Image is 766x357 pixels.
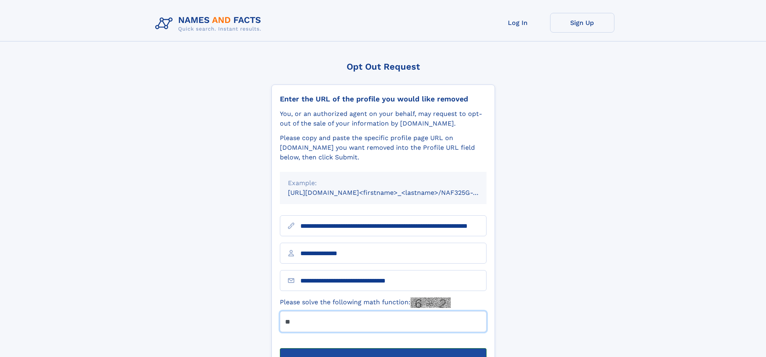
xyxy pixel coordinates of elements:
a: Sign Up [550,13,614,33]
div: Please copy and paste the specific profile page URL on [DOMAIN_NAME] you want removed into the Pr... [280,133,487,162]
div: You, or an authorized agent on your behalf, may request to opt-out of the sale of your informatio... [280,109,487,128]
img: Logo Names and Facts [152,13,268,35]
div: Enter the URL of the profile you would like removed [280,95,487,103]
label: Please solve the following math function: [280,297,451,308]
a: Log In [486,13,550,33]
div: Example: [288,178,478,188]
div: Opt Out Request [271,62,495,72]
small: [URL][DOMAIN_NAME]<firstname>_<lastname>/NAF325G-xxxxxxxx [288,189,502,196]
